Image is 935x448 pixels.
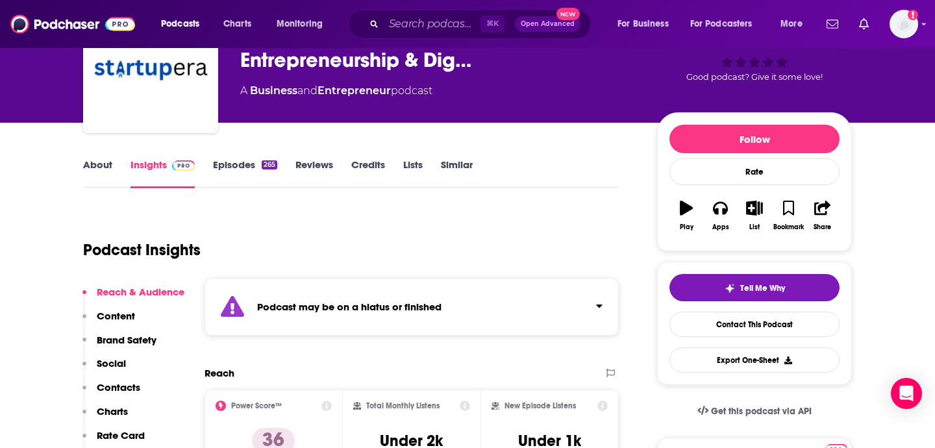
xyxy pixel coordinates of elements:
[86,1,216,131] img: Startup Era Show | Startup Business, Entrepreneurship & Digital Marketing
[669,125,840,153] button: Follow
[384,14,480,34] input: Search podcasts, credits, & more...
[82,381,140,405] button: Contacts
[240,83,432,99] div: A podcast
[556,8,580,20] span: New
[725,283,735,293] img: tell me why sparkle
[771,192,805,239] button: Bookmark
[161,15,199,33] span: Podcasts
[771,14,819,34] button: open menu
[891,378,922,409] div: Open Intercom Messenger
[890,10,918,38] span: Logged in as JamesRod2024
[213,158,277,188] a: Episodes265
[854,13,874,35] a: Show notifications dropdown
[82,310,135,334] button: Content
[441,158,473,188] a: Similar
[669,192,703,239] button: Play
[231,401,282,410] h2: Power Score™
[295,158,333,188] a: Reviews
[97,429,145,442] p: Rate Card
[250,84,297,97] a: Business
[749,223,760,231] div: List
[740,283,785,293] span: Tell Me Why
[657,10,852,90] div: 36Good podcast? Give it some love!
[521,21,575,27] span: Open Advanced
[257,301,442,313] strong: Podcast may be on a hiatus or finished
[223,15,251,33] span: Charts
[703,192,737,239] button: Apps
[814,223,831,231] div: Share
[890,10,918,38] button: Show profile menu
[480,16,505,32] span: ⌘ K
[738,192,771,239] button: List
[83,158,112,188] a: About
[97,286,184,298] p: Reach & Audience
[268,14,340,34] button: open menu
[97,310,135,322] p: Content
[680,223,693,231] div: Play
[773,223,804,231] div: Bookmark
[10,12,135,36] img: Podchaser - Follow, Share and Rate Podcasts
[82,405,128,429] button: Charts
[669,158,840,185] div: Rate
[297,84,318,97] span: and
[97,334,156,346] p: Brand Safety
[712,223,729,231] div: Apps
[682,14,771,34] button: open menu
[262,160,277,169] div: 265
[83,240,201,260] h1: Podcast Insights
[821,13,843,35] a: Show notifications dropdown
[608,14,685,34] button: open menu
[686,72,823,82] span: Good podcast? Give it some love!
[82,334,156,358] button: Brand Safety
[711,406,812,417] span: Get this podcast via API
[505,401,576,410] h2: New Episode Listens
[669,312,840,337] a: Contact This Podcast
[351,158,385,188] a: Credits
[780,15,803,33] span: More
[82,286,184,310] button: Reach & Audience
[403,158,423,188] a: Lists
[205,278,619,336] section: Click to expand status details
[515,16,580,32] button: Open AdvancedNew
[908,10,918,20] svg: Add a profile image
[318,84,391,97] a: Entrepreneur
[669,347,840,373] button: Export One-Sheet
[215,14,259,34] a: Charts
[205,367,234,379] h2: Reach
[360,9,604,39] div: Search podcasts, credits, & more...
[806,192,840,239] button: Share
[669,274,840,301] button: tell me why sparkleTell Me Why
[131,158,195,188] a: InsightsPodchaser Pro
[277,15,323,33] span: Monitoring
[687,395,822,427] a: Get this podcast via API
[152,14,216,34] button: open menu
[97,405,128,417] p: Charts
[172,160,195,171] img: Podchaser Pro
[82,357,126,381] button: Social
[97,357,126,369] p: Social
[617,15,669,33] span: For Business
[690,15,753,33] span: For Podcasters
[890,10,918,38] img: User Profile
[366,401,440,410] h2: Total Monthly Listens
[97,381,140,393] p: Contacts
